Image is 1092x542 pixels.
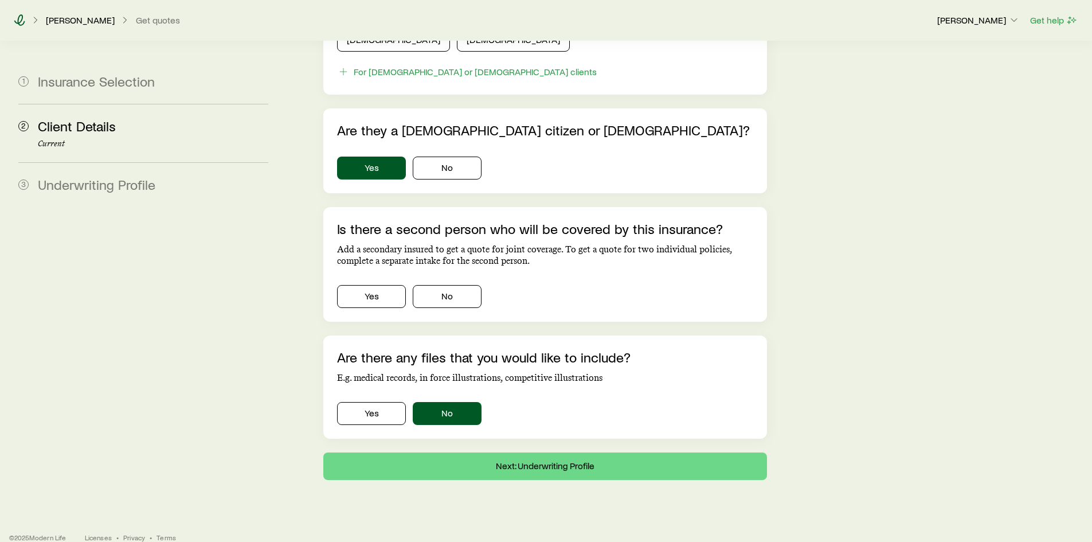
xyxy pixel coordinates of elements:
button: Next: Underwriting Profile [323,453,766,480]
button: No [413,402,482,425]
p: Are they a [DEMOGRAPHIC_DATA] citizen or [DEMOGRAPHIC_DATA]? [337,122,753,138]
button: Get help [1030,14,1078,27]
button: [PERSON_NAME] [937,14,1020,28]
a: Terms [156,533,176,542]
p: Is there a second person who will be covered by this insurance? [337,221,753,237]
span: 1 [18,76,29,87]
div: For [DEMOGRAPHIC_DATA] or [DEMOGRAPHIC_DATA] clients [354,66,597,77]
p: © 2025 Modern Life [9,533,66,542]
p: Add a secondary insured to get a quote for joint coverage. To get a quote for two individual poli... [337,244,753,267]
button: Yes [337,285,406,308]
p: E.g. medical records, in force illustrations, competitive illustrations [337,372,753,384]
p: Are there any files that you would like to include? [337,349,753,365]
span: • [150,533,152,542]
p: Current [38,139,268,149]
span: Client Details [38,118,116,134]
button: Get quotes [135,15,181,26]
button: For [DEMOGRAPHIC_DATA] or [DEMOGRAPHIC_DATA] clients [337,65,597,79]
p: [PERSON_NAME] [46,14,115,26]
button: No [413,285,482,308]
span: 2 [18,121,29,131]
button: No [413,157,482,180]
button: Yes [337,402,406,425]
button: Yes [337,157,406,180]
a: Licenses [85,533,112,542]
a: Privacy [123,533,145,542]
span: • [116,533,119,542]
span: 3 [18,180,29,190]
span: Insurance Selection [38,73,155,89]
span: Underwriting Profile [38,176,155,193]
p: [PERSON_NAME] [937,14,1020,26]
